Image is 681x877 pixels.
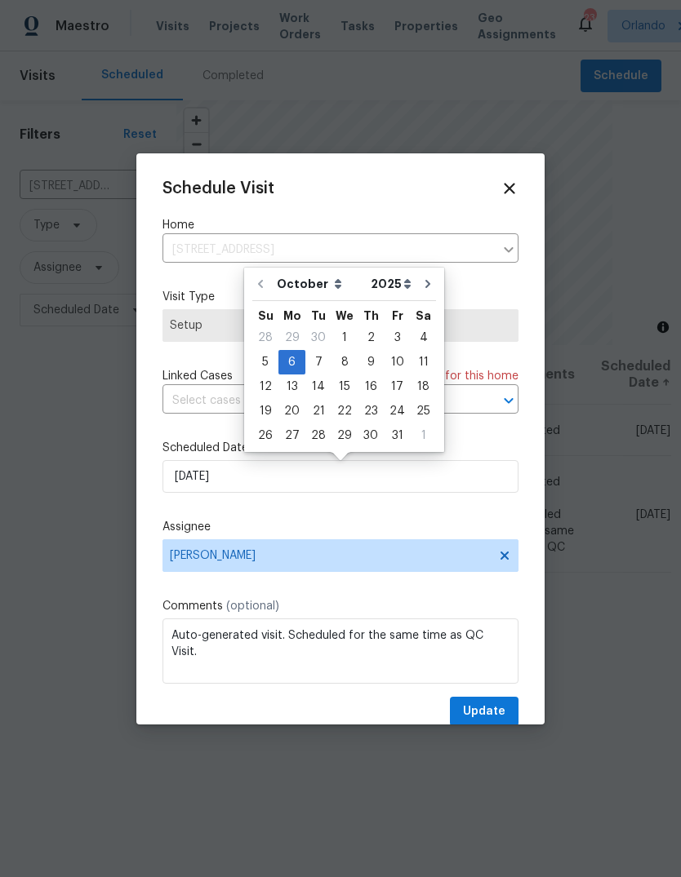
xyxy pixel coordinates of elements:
[332,374,358,399] div: Wed Oct 15 2025
[411,423,436,448] div: Sat Nov 01 2025
[252,399,278,423] div: Sun Oct 19 2025
[278,423,305,448] div: Mon Oct 27 2025
[358,351,384,374] div: 9
[162,440,519,456] label: Scheduled Date
[384,350,411,374] div: Fri Oct 10 2025
[305,424,332,447] div: 28
[162,180,274,197] span: Schedule Visit
[283,310,301,321] abbr: Monday
[305,326,332,349] div: 30
[384,399,411,423] div: Fri Oct 24 2025
[384,326,411,349] div: 3
[411,326,436,349] div: 4
[416,310,431,321] abbr: Saturday
[305,375,332,398] div: 14
[162,388,473,414] input: Select cases
[332,350,358,374] div: Wed Oct 08 2025
[497,389,520,412] button: Open
[416,268,440,300] button: Go to next month
[170,317,511,334] span: Setup
[305,350,332,374] div: Tue Oct 07 2025
[162,237,494,263] input: Enter in an address
[358,350,384,374] div: Thu Oct 09 2025
[258,310,274,321] abbr: Sunday
[411,326,436,350] div: Sat Oct 04 2025
[273,272,367,296] select: Month
[311,310,326,321] abbr: Tuesday
[367,272,416,296] select: Year
[278,351,305,374] div: 6
[332,400,358,423] div: 22
[162,368,233,384] span: Linked Cases
[384,375,411,398] div: 17
[463,702,505,722] span: Update
[392,310,403,321] abbr: Friday
[358,400,384,423] div: 23
[411,375,436,398] div: 18
[162,289,519,305] label: Visit Type
[358,399,384,423] div: Thu Oct 23 2025
[278,375,305,398] div: 13
[278,326,305,350] div: Mon Sep 29 2025
[162,519,519,535] label: Assignee
[170,549,490,562] span: [PERSON_NAME]
[252,350,278,374] div: Sun Oct 05 2025
[501,179,519,197] span: Close
[162,618,519,684] textarea: Auto-generated visit. Scheduled for the same time as QC Visit.
[384,374,411,399] div: Fri Oct 17 2025
[332,424,358,447] div: 29
[278,424,305,447] div: 27
[305,400,332,423] div: 21
[252,400,278,423] div: 19
[363,310,379,321] abbr: Thursday
[305,423,332,448] div: Tue Oct 28 2025
[252,374,278,399] div: Sun Oct 12 2025
[411,351,436,374] div: 11
[411,399,436,423] div: Sat Oct 25 2025
[332,351,358,374] div: 8
[332,326,358,350] div: Wed Oct 01 2025
[384,326,411,350] div: Fri Oct 03 2025
[305,326,332,350] div: Tue Sep 30 2025
[358,374,384,399] div: Thu Oct 16 2025
[358,423,384,448] div: Thu Oct 30 2025
[358,424,384,447] div: 30
[252,375,278,398] div: 12
[332,326,358,349] div: 1
[384,351,411,374] div: 10
[226,600,279,612] span: (optional)
[162,217,519,233] label: Home
[384,424,411,447] div: 31
[252,326,278,350] div: Sun Sep 28 2025
[358,375,384,398] div: 16
[278,350,305,374] div: Mon Oct 06 2025
[305,399,332,423] div: Tue Oct 21 2025
[248,268,273,300] button: Go to previous month
[358,326,384,349] div: 2
[278,374,305,399] div: Mon Oct 13 2025
[162,460,519,493] input: M/D/YYYY
[450,697,519,727] button: Update
[252,326,278,349] div: 28
[278,400,305,423] div: 20
[278,326,305,349] div: 29
[332,399,358,423] div: Wed Oct 22 2025
[162,598,519,614] label: Comments
[411,350,436,374] div: Sat Oct 11 2025
[384,423,411,448] div: Fri Oct 31 2025
[384,400,411,423] div: 24
[411,400,436,423] div: 25
[305,374,332,399] div: Tue Oct 14 2025
[411,374,436,399] div: Sat Oct 18 2025
[252,423,278,448] div: Sun Oct 26 2025
[336,310,354,321] abbr: Wednesday
[252,351,278,374] div: 5
[278,399,305,423] div: Mon Oct 20 2025
[358,326,384,350] div: Thu Oct 02 2025
[332,423,358,448] div: Wed Oct 29 2025
[332,375,358,398] div: 15
[411,424,436,447] div: 1
[252,424,278,447] div: 26
[305,351,332,374] div: 7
